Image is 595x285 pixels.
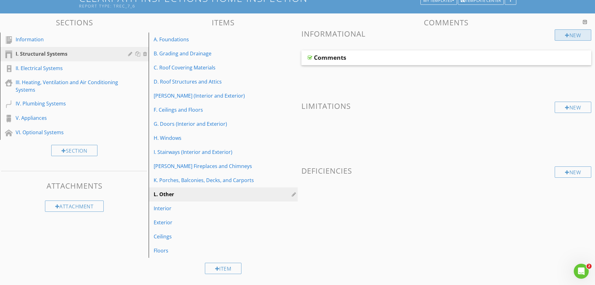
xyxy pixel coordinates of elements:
div: New [555,102,591,113]
div: New [555,29,591,41]
div: B. Grading and Drainage [154,50,271,57]
h3: Limitations [301,102,592,110]
div: K. Porches, Balconies, Decks, and Carports [154,176,271,184]
div: I. Stairways (Interior and Exterior) [154,148,271,156]
div: [PERSON_NAME] Fireplaces and Chimneys [154,162,271,170]
iframe: Intercom live chat [574,264,589,279]
h3: Deficiencies [301,166,592,175]
div: V. Appliances [16,114,119,122]
div: Report Type: TREC_7_6 [79,3,423,8]
div: F. Ceilings and Floors [154,106,271,114]
div: II. Electrical Systems [16,64,119,72]
div: [PERSON_NAME] (Interior and Exterior) [154,92,271,99]
div: A. Foundations [154,36,271,43]
div: Item [205,263,242,274]
div: Information [16,36,119,43]
span: 2 [587,264,592,269]
div: Exterior [154,219,271,226]
div: New [555,166,591,178]
div: Comments [314,54,346,61]
div: L. Other [154,191,271,198]
div: VI. Optional Systems [16,129,119,136]
div: Ceilings [154,233,271,240]
div: C. Roof Covering Materials [154,64,271,71]
div: III. Heating, Ventilation and Air Conditioning Systems [16,79,119,94]
div: Floors [154,247,271,254]
div: Section [51,145,97,156]
div: Attachment [45,201,104,212]
div: Interior [154,205,271,212]
h3: Items [149,18,297,27]
div: D. Roof Structures and Attics [154,78,271,85]
h3: Comments [301,18,592,27]
h3: Informational [301,29,592,38]
div: IV. Plumbing Systems [16,100,119,107]
div: H. Windows [154,134,271,142]
div: I. Structural Systems [16,50,119,58]
div: G. Doors (Interior and Exterior) [154,120,271,128]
